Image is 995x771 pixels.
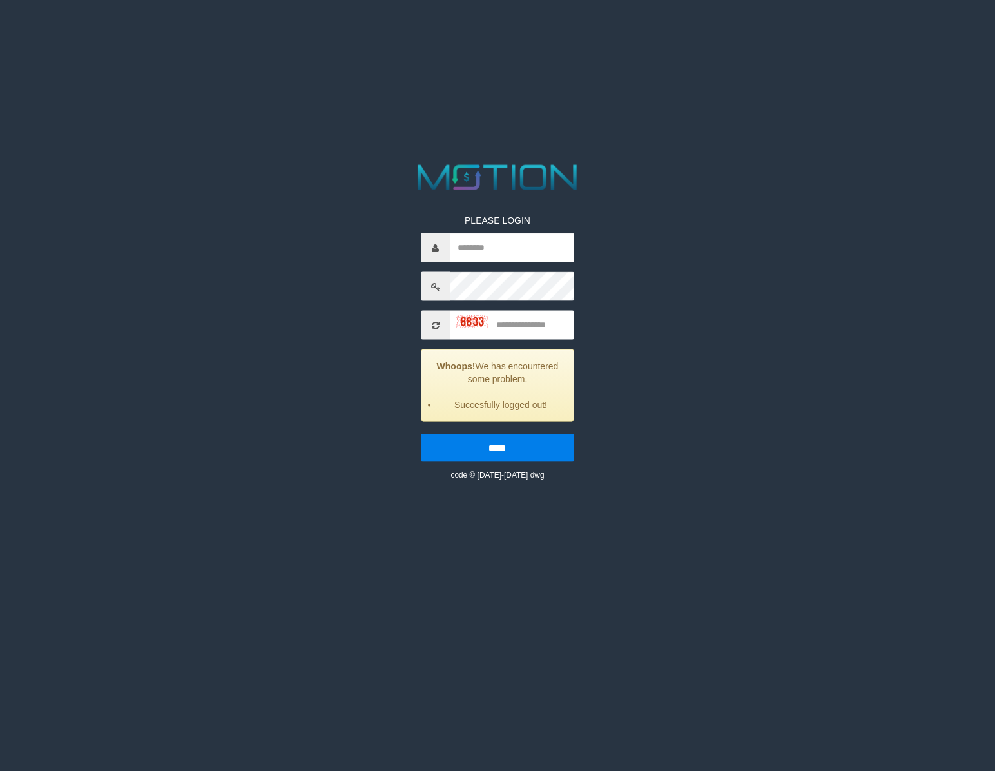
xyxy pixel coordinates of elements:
img: captcha [456,315,488,327]
img: MOTION_logo.png [411,161,584,195]
p: PLEASE LOGIN [421,214,574,227]
strong: Whoops! [437,361,476,371]
small: code © [DATE]-[DATE] dwg [450,471,544,480]
li: Succesfully logged out! [438,398,563,411]
div: We has encountered some problem. [421,349,574,422]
